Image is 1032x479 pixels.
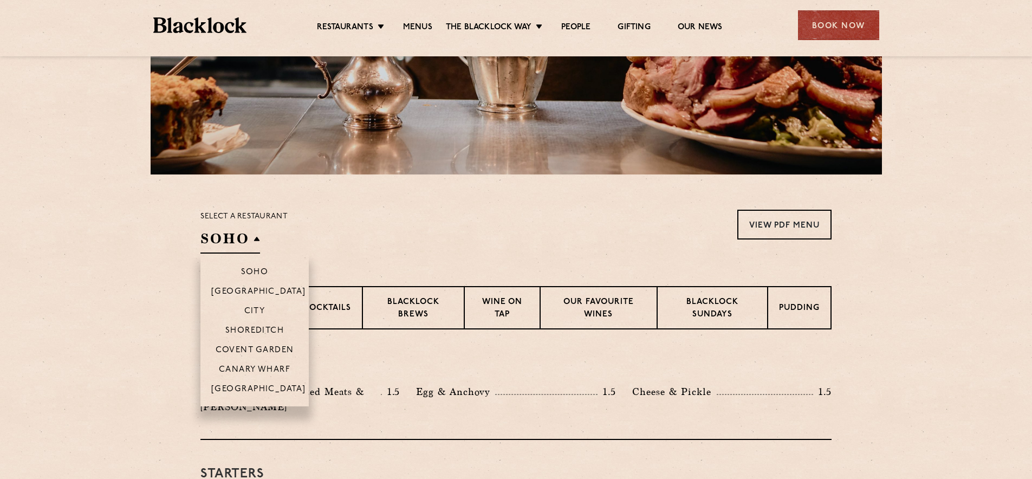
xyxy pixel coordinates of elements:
[446,22,531,34] a: The Blacklock Way
[678,22,723,34] a: Our News
[476,296,529,322] p: Wine on Tap
[244,307,265,318] p: City
[211,287,306,298] p: [GEOGRAPHIC_DATA]
[737,210,832,239] a: View PDF Menu
[216,346,294,357] p: Covent Garden
[561,22,590,34] a: People
[241,268,269,279] p: Soho
[200,357,832,371] h3: Pre Chop Bites
[779,302,820,316] p: Pudding
[551,296,645,322] p: Our favourite wines
[618,22,650,34] a: Gifting
[303,302,351,316] p: Cocktails
[813,385,832,399] p: 1.5
[211,385,306,396] p: [GEOGRAPHIC_DATA]
[798,10,879,40] div: Book Now
[225,326,284,337] p: Shoreditch
[598,385,616,399] p: 1.5
[403,22,432,34] a: Menus
[219,365,290,376] p: Canary Wharf
[632,384,717,399] p: Cheese & Pickle
[317,22,373,34] a: Restaurants
[200,210,288,224] p: Select a restaurant
[668,296,756,322] p: Blacklock Sundays
[153,17,247,33] img: BL_Textured_Logo-footer-cropped.svg
[374,296,453,322] p: Blacklock Brews
[200,229,260,254] h2: SOHO
[416,384,495,399] p: Egg & Anchovy
[382,385,400,399] p: 1.5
